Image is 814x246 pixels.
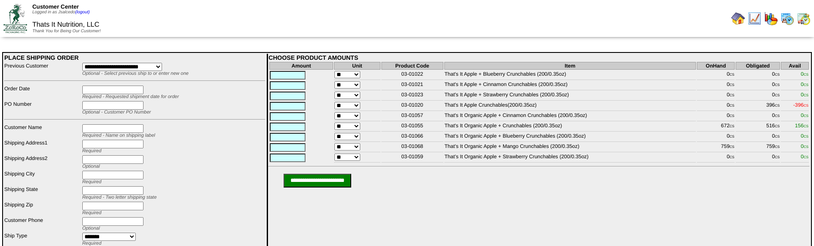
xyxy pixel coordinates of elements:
span: CS [775,93,780,97]
td: That’s It Organic Apple + Blueberry Crunchables (200/0.35oz) [444,132,696,142]
img: calendarinout.gif [797,12,811,25]
td: That’s It Organic Apple + Mango Crunchables (200/0.35oz) [444,143,696,152]
a: (logout) [75,10,90,15]
td: That's It Apple + Blueberry Crunchables (200/0.35oz) [444,71,696,80]
span: -396 [793,102,808,108]
img: calendarprod.gif [780,12,794,25]
div: PLACE SHIPPING ORDER [4,54,265,61]
th: Item [444,62,696,70]
span: CS [775,104,780,108]
td: 672 [697,122,735,132]
td: 0 [697,81,735,90]
td: 759 [697,143,735,152]
td: Shipping Zip [4,201,81,216]
td: 03-01068 [381,143,443,152]
span: 0 [801,133,808,139]
span: CS [730,124,734,128]
td: Shipping Address1 [4,139,81,154]
span: 0 [801,143,808,149]
td: 0 [697,91,735,101]
td: That's It Apple + Strawberry Crunchables (200/0.35oz) [444,91,696,101]
td: 03-01059 [381,153,443,163]
span: CS [775,135,780,138]
td: That’s It Organic Apple + Strawberry Crunchables (200/0.35oz) [444,153,696,163]
th: OnHand [697,62,735,70]
td: 0 [736,91,780,101]
img: home.gif [731,12,745,25]
span: CS [775,73,780,77]
td: 03-01055 [381,122,443,132]
td: 03-01057 [381,112,443,121]
span: CS [775,124,780,128]
th: Obligated [736,62,780,70]
td: 03-01021 [381,81,443,90]
td: That's It Apple Crunchables(200/0.35oz) [444,101,696,111]
span: Required [82,148,102,154]
td: 396 [736,101,780,111]
td: 0 [736,112,780,121]
span: Optional - Select previous ship to or enter new one [82,71,189,76]
span: CS [730,73,734,77]
span: 0 [801,154,808,160]
span: 0 [801,112,808,118]
span: CS [730,155,734,159]
td: Order Date [4,85,81,100]
img: line_graph.gif [748,12,761,25]
td: Shipping Address2 [4,155,81,169]
span: CS [775,145,780,149]
span: CS [804,93,808,97]
th: Unit [334,62,380,70]
span: Required [82,179,102,184]
span: Optional - Customer PO Number [82,110,151,115]
span: CS [730,104,734,108]
span: Required - Two letter shipping state [82,195,157,200]
span: CS [804,155,808,159]
td: Shipping State [4,186,81,200]
span: Required [82,241,102,246]
span: Optional [82,226,100,231]
span: CS [730,135,734,138]
span: Required - Name on shipping label [82,133,155,138]
span: Thank You for Being Our Customer! [32,29,101,34]
td: 0 [736,81,780,90]
span: 0 [801,92,808,98]
td: Shipping City [4,170,81,185]
td: 0 [736,132,780,142]
td: That's It Organic Apple + Crunchables (200/0.35oz) [444,122,696,132]
span: CS [804,104,808,108]
span: Customer Center [32,3,79,10]
span: CS [775,114,780,118]
td: That's It Organic Apple + Cinnamon Crunchables (200/0.35oz) [444,112,696,121]
td: 759 [736,143,780,152]
td: 0 [736,153,780,163]
td: 0 [697,132,735,142]
td: 03-01020 [381,101,443,111]
span: Optional [82,164,100,169]
span: 0 [801,81,808,87]
td: 03-01022 [381,71,443,80]
th: Product Code [381,62,443,70]
td: Previous Customer [4,62,81,77]
span: CS [730,93,734,97]
span: CS [804,135,808,138]
td: That's It Apple + Cinnamon Crunchables (200/0.35oz) [444,81,696,90]
span: Required [82,210,102,215]
img: ZoRoCo_Logo(Green%26Foil)%20jpg.webp [3,4,27,33]
span: CS [775,155,780,159]
td: 03-01066 [381,132,443,142]
span: CS [804,145,808,149]
td: 0 [736,71,780,80]
td: 0 [697,101,735,111]
span: Required - Requested shipment date for order [82,94,179,99]
img: graph.gif [764,12,778,25]
td: Customer Phone [4,217,81,231]
td: 0 [697,71,735,80]
td: 0 [697,153,735,163]
span: CS [804,83,808,87]
td: PO Number [4,101,81,115]
span: 156 [795,123,808,129]
div: CHOOSE PRODUCT AMOUNTS [268,54,810,61]
span: Logged in as Jsalcedo [32,10,90,15]
th: Amount [269,62,333,70]
span: CS [730,145,734,149]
